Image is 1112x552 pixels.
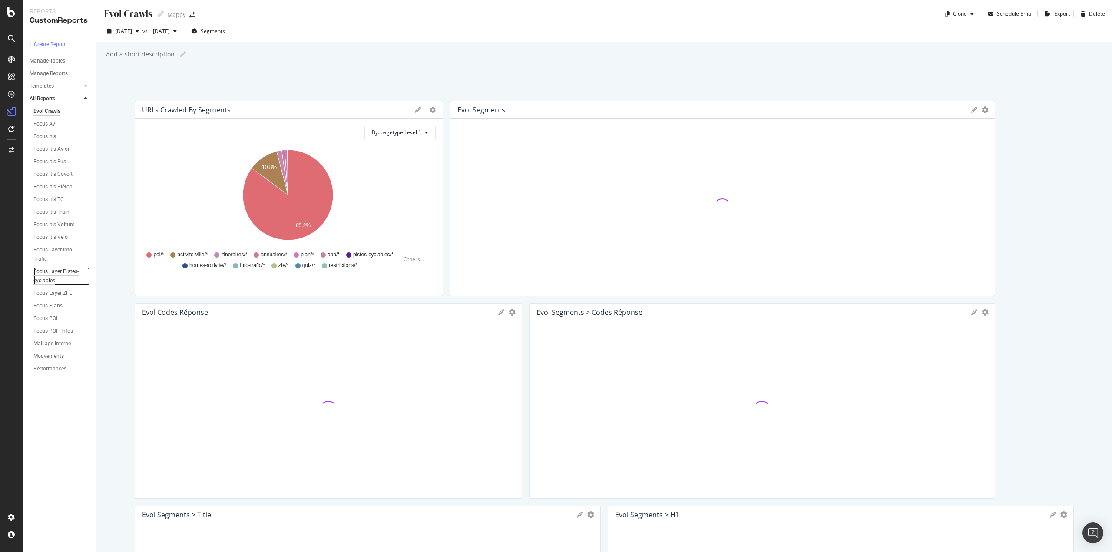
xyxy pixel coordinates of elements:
span: vs [142,27,149,35]
div: gear [982,107,989,113]
div: Manage Tables [30,56,65,66]
span: annuaires/* [261,251,287,258]
div: Schedule Email [997,10,1034,17]
button: Export [1041,7,1070,21]
div: URLs Crawled by Segments [142,106,231,114]
a: Manage Tables [30,56,90,66]
span: zfe/* [278,262,289,269]
div: arrow-right-arrow-left [189,12,195,18]
div: gear [509,309,516,315]
div: Focus Layer Pistes-cyclables [33,267,83,285]
text: 85.2% [296,222,311,228]
div: Evol Codes réponse [142,308,208,317]
svg: A chart. [142,146,434,247]
a: Focus Itis Vélo [33,233,90,242]
div: gear [587,512,594,518]
div: gear [982,309,989,315]
span: itineraires/* [221,251,247,258]
div: + Create Report [30,40,66,49]
span: Segments [201,27,225,35]
a: Focus POI - Infos [33,327,90,336]
div: Focus Itis Covoit [33,170,73,179]
div: Evol Segments > Codes réponsegear [529,303,995,499]
div: Clone [953,10,967,17]
a: Focus AV [33,119,90,129]
a: Focus Itis Train [33,208,90,217]
div: Evol Segments > Codes réponse [536,308,642,317]
div: gear [1060,512,1067,518]
div: URLs Crawled by SegmentsgeargearBy: pagetype Level 1A chart.poi/*activite-ville/*itineraires/*ann... [135,101,443,296]
a: Focus Itis Voiture [33,220,90,229]
a: Maillage interne [33,339,90,348]
span: info-trafic/* [240,262,265,269]
div: Evol Segmentsgear [450,101,995,296]
div: Evol Segments > Title [142,510,211,519]
div: Focus Itis Piéton [33,182,73,192]
span: plan/* [301,251,314,258]
div: Evol Segments [457,106,505,114]
div: Mappy [167,10,186,19]
i: Edit report name [180,51,186,57]
div: Templates [30,82,54,91]
div: Focus POI [33,314,57,323]
div: Export [1054,10,1070,17]
a: Focus Itis TC [33,195,90,204]
a: Evol Crawls [33,107,90,116]
div: Focus Itis [33,132,56,141]
span: pistes-cyclables/* [353,251,394,258]
a: Focus Layer ZFE [33,289,90,298]
div: Evol Segments > h1 [615,510,679,519]
div: Mouvements [33,352,64,361]
span: poi/* [153,251,164,258]
button: Clone [941,7,977,21]
a: Mouvements [33,352,90,361]
span: homes-activite/* [189,262,226,269]
div: Open Intercom Messenger [1082,522,1103,543]
span: activite-ville/* [177,251,208,258]
a: Focus Itis Avion [33,145,90,154]
div: Focus Plans [33,301,63,311]
div: Evol Crawls [33,107,60,116]
a: Focus Plans [33,301,90,311]
a: Templates [30,82,81,91]
span: restrictions/* [329,262,357,269]
div: Focus Itis TC [33,195,64,204]
a: Focus POI [33,314,90,323]
div: Others... [404,255,428,263]
span: quiz/* [302,262,315,269]
div: Maillage interne [33,339,71,348]
button: Schedule Email [985,7,1034,21]
div: Delete [1089,10,1105,17]
div: Manage Reports [30,69,68,78]
a: All Reports [30,94,81,103]
a: Focus Layer Info-Trafic [33,245,90,264]
div: Focus Itis Bus [33,157,66,166]
div: gear [430,107,436,113]
a: + Create Report [30,40,90,49]
span: 2025 Aug. 5th [149,27,170,35]
div: Add a short description [105,50,175,59]
div: Focus AV [33,119,56,129]
span: By: pagetype Level 1 [372,129,421,136]
a: Focus Itis Bus [33,157,90,166]
a: Focus Itis [33,132,90,141]
text: 10.8% [262,164,277,170]
button: Delete [1077,7,1105,21]
div: Focus Itis Voiture [33,220,74,229]
div: Focus POI - Infos [33,327,73,336]
div: Focus Layer ZFE [33,289,72,298]
span: app/* [328,251,340,258]
div: Evol Codes réponsegear [135,303,522,499]
div: Performances [33,364,66,374]
a: Focus Itis Covoit [33,170,90,179]
div: Focus Itis Avion [33,145,71,154]
button: [DATE] [103,24,142,38]
a: Manage Reports [30,69,90,78]
span: 2025 Sep. 2nd [115,27,132,35]
div: Reports [30,7,89,16]
i: Edit report name [158,11,164,17]
div: CustomReports [30,16,89,26]
div: Focus Itis Vélo [33,233,68,242]
button: By: pagetype Level 1 [364,126,436,139]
